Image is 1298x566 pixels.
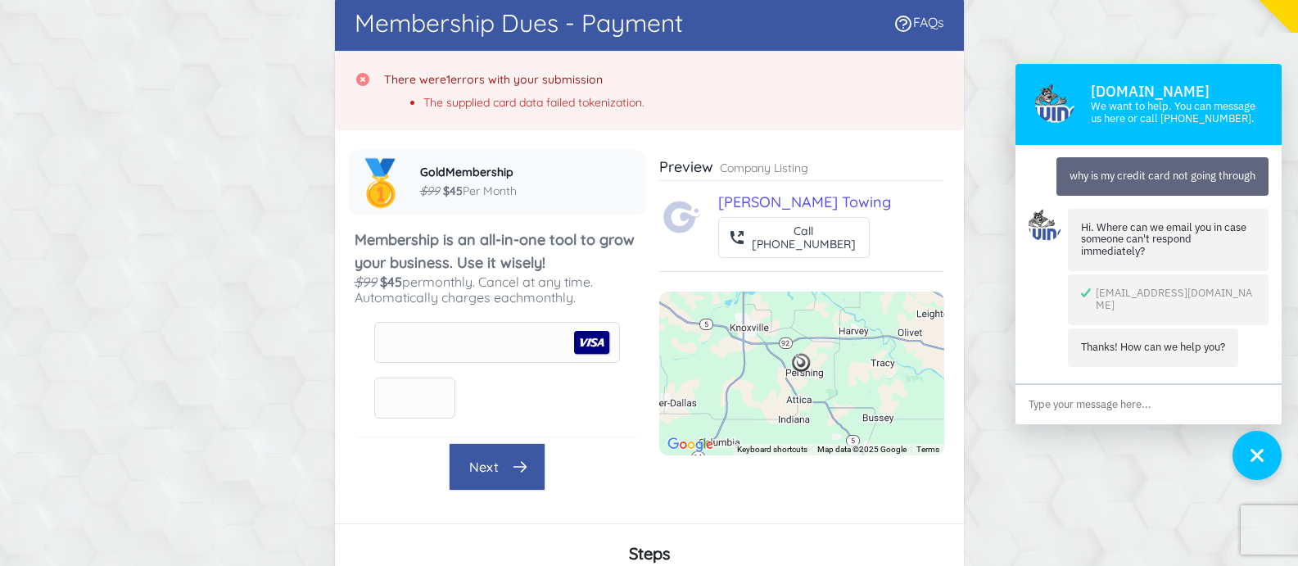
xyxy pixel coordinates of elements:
h3: Steps [355,544,944,564]
img: Towing.com Logo [663,197,702,237]
a: Terms (opens in new tab) [916,445,939,454]
div: Card number [374,322,620,363]
h3: There were errors with your submission [384,71,644,88]
li: The supplied card data failed tokenization. [423,94,644,111]
h3: Membership is an all-in-one tool to grow your business. Use it wisely! [355,229,640,274]
div: Call [PHONE_NUMBER] [752,224,856,251]
span: monthly [423,274,473,290]
div: Card expiration date [374,378,455,419]
span: 1 [446,72,450,87]
img: Google [663,434,717,455]
a: Open this area in Google Maps (opens a new window) [663,434,717,455]
p: Company Listing [720,160,808,176]
h3: Preview [659,157,713,177]
button: Call[PHONE_NUMBER] [718,217,870,258]
span: Map data ©2025 Google [817,445,907,454]
span: monthly [523,289,573,306]
iframe: Secure Credit Card Frame - Expiration Date [385,388,445,408]
a: FAQs [893,14,944,30]
button: Next [449,443,545,491]
h1: Membership Dues - Payment [355,8,683,38]
h5: per . Cancel at any time. Automatically charges each . [355,274,640,306]
button: Keyboard shortcuts [737,444,807,455]
iframe: Secure Credit Card Frame - Credit Card Number [385,333,609,352]
s: $99 [355,274,377,290]
b: $45 [380,274,402,290]
a: [PERSON_NAME] Towing [718,192,891,211]
iframe: Conversations [987,36,1298,496]
div: Switch Plans [348,150,646,215]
